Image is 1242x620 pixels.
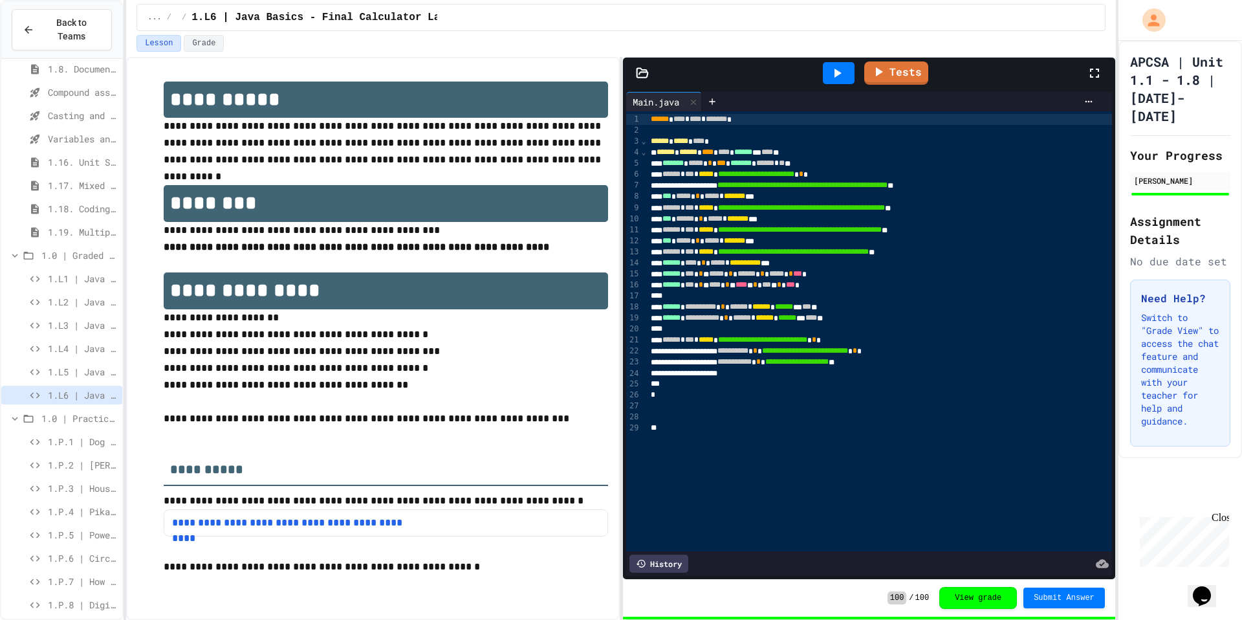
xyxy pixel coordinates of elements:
div: 20 [626,324,640,335]
span: 1.P.4 | Pikachu Practice Lab [48,505,117,518]
span: 1.P.3 | House Practice Lab [48,482,117,495]
span: Back to Teams [42,16,101,43]
div: [PERSON_NAME] [1134,175,1226,186]
span: Submit Answer [1034,593,1095,603]
span: 1.P.8 | Digit Separator Practice Lab [48,598,117,612]
span: 1.P.5 | Power Bill Practice Lab [48,528,117,542]
span: 1.L6 | Java Basics - Final Calculator Lab [48,388,117,402]
span: 100 [888,592,907,604]
h1: APCSA | Unit 1.1 - 1.8 | [DATE]-[DATE] [1130,52,1230,125]
div: 18 [626,302,640,313]
div: 14 [626,258,640,269]
div: No due date set [1130,254,1230,269]
div: 3 [626,136,640,147]
span: Casting and Ranges of variables - Quiz [48,109,117,122]
button: Grade [184,35,224,52]
div: 16 [626,280,640,291]
span: 100 [915,593,930,603]
div: 7 [626,180,640,191]
iframe: chat widget [1188,568,1229,607]
div: 10 [626,214,640,225]
div: 13 [626,247,640,258]
span: 1.0 | Graded Labs [41,249,117,262]
span: 1.L4 | Java Basics - Rectangle Lab [48,342,117,355]
span: 1.8. Documentation with Comments and Preconditions [48,62,117,76]
span: 1.L6 | Java Basics - Final Calculator Lab [191,10,446,25]
div: 19 [626,313,640,324]
div: 29 [626,423,640,434]
h3: Need Help? [1141,291,1219,306]
h2: Assignment Details [1130,212,1230,249]
div: 27 [626,401,640,412]
span: Fold line [640,148,646,157]
span: / [909,593,913,603]
span: Fold line [640,137,646,146]
div: My Account [1129,5,1169,35]
div: Main.java [626,92,702,111]
div: Main.java [626,95,686,109]
button: Submit Answer [1023,588,1105,608]
button: Lesson [136,35,181,52]
div: Chat with us now!Close [5,5,89,82]
div: History [629,555,688,573]
div: 26 [626,390,640,401]
div: 2 [626,125,640,136]
div: 23 [626,357,640,368]
h2: Your Progress [1130,146,1230,164]
p: Switch to "Grade View" to access the chat feature and communicate with your teacher for help and ... [1141,311,1219,428]
div: 4 [626,147,640,158]
span: 1.L2 | Java Basics - Paragraphs Lab [48,295,117,309]
span: 1.P.2 | [PERSON_NAME] Practice Lab [48,458,117,472]
iframe: chat widget [1135,512,1229,567]
div: 21 [626,335,640,346]
div: 5 [626,158,640,169]
div: 24 [626,368,640,379]
span: 1.19. Multiple Choice Exercises for Unit 1a (1.1-1.6) [48,225,117,239]
span: 1.P.6 | Circle Practice Lab [48,551,117,565]
span: / [167,12,171,23]
span: ... [147,12,162,23]
span: / [182,12,186,23]
span: 1.L1 | Java Basics - Fish Lab [48,272,117,285]
span: 1.0 | Practice Labs [41,412,117,425]
div: 11 [626,225,640,236]
span: 1.16. Unit Summary 1a (1.1-1.6) [48,155,117,169]
button: Back to Teams [12,9,112,50]
div: 17 [626,291,640,302]
div: 22 [626,346,640,357]
span: 1.P.7 | How Much Time Practice Lab [48,575,117,588]
span: 1.P.1 | Dog Practice Lab [48,435,117,448]
div: 1 [626,114,640,125]
span: Compound assignment operators - Quiz [48,85,117,99]
div: 9 [626,203,640,214]
span: 1.L3 | Java Basics - Printing Code Lab [48,318,117,332]
div: 12 [626,236,640,247]
span: 1.17. Mixed Up Code Practice 1.1-1.6 [48,179,117,192]
div: 6 [626,169,640,180]
a: Tests [864,61,928,85]
div: 15 [626,269,640,280]
span: 1.18. Coding Practice 1a (1.1-1.6) [48,202,117,216]
button: View grade [939,587,1017,609]
div: 8 [626,191,640,202]
div: 25 [626,379,640,390]
span: Variables and Data Types - Quiz [48,132,117,146]
span: 1.L5 | Java Basics - Mixed Number Lab [48,365,117,379]
div: 28 [626,412,640,423]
